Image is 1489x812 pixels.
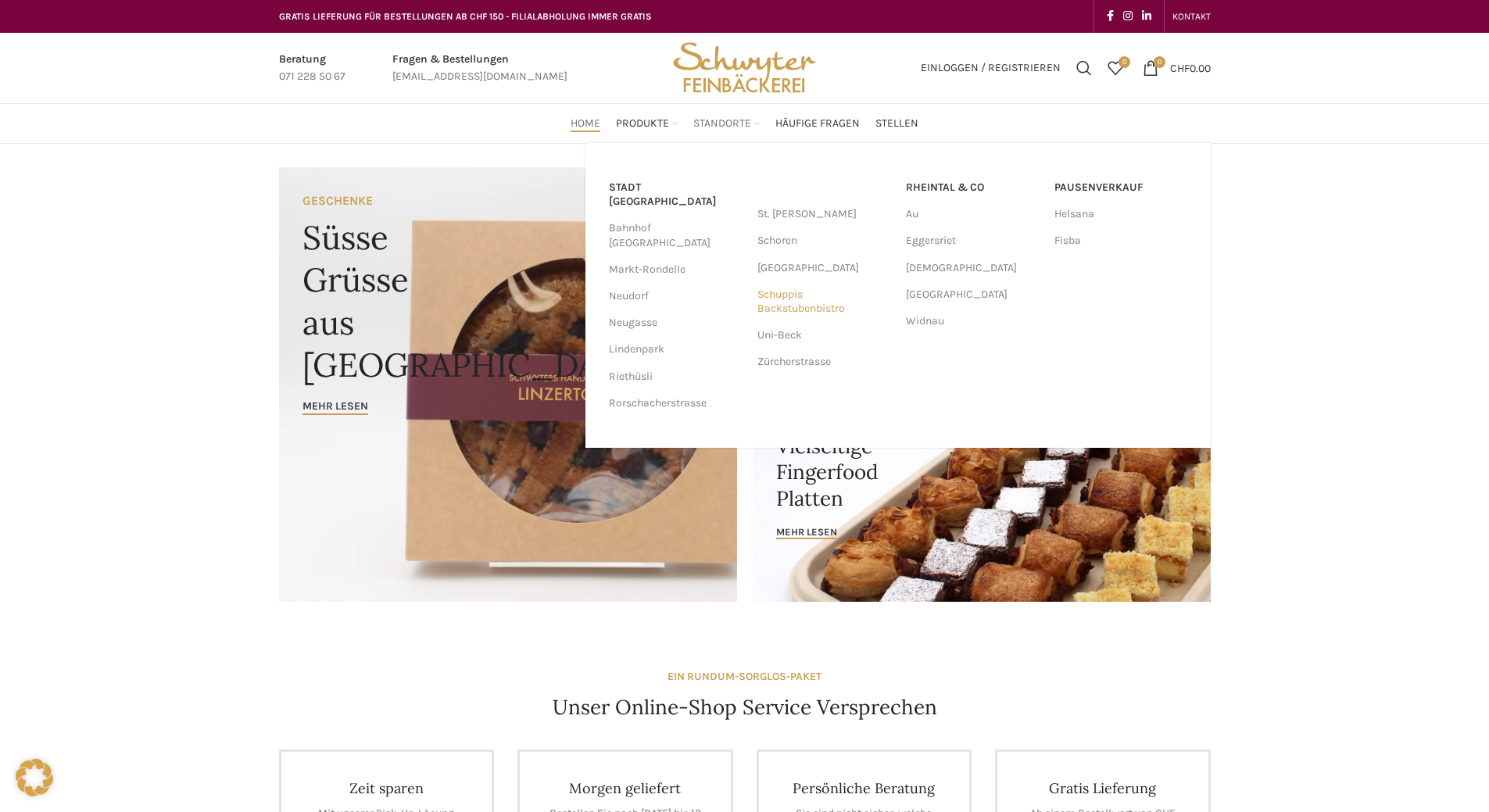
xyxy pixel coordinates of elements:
[616,108,678,139] a: Produkte
[1119,5,1137,27] a: Instagram social link
[609,363,742,390] a: Riethüsli
[757,201,890,227] a: St. [PERSON_NAME]
[757,227,890,254] a: Schoren
[1054,201,1187,227] a: Helsana
[543,779,707,797] h4: Morgen geliefert
[609,174,742,215] a: Stadt [GEOGRAPHIC_DATA]
[775,116,860,131] span: Häufige Fragen
[693,108,760,139] a: Standorte
[305,779,469,797] h4: Zeit sparen
[668,33,821,103] img: Bäckerei Schwyter
[609,390,742,417] a: Rorschacherstrasse
[906,227,1039,254] a: Eggersriet
[553,693,937,721] h4: Unser Online-Shop Service Versprechen
[1170,61,1211,74] bdi: 0.00
[921,63,1061,73] span: Einloggen / Registrieren
[1170,61,1190,74] span: CHF
[757,281,890,322] a: Schuppis Backstubenbistro
[906,255,1039,281] a: [DEMOGRAPHIC_DATA]
[757,322,890,349] a: Uni-Beck
[1054,227,1187,254] a: Fisba
[875,116,918,131] span: Stellen
[757,349,890,375] a: Zürcherstrasse
[1054,174,1187,201] a: Pausenverkauf
[609,215,742,256] a: Bahnhof [GEOGRAPHIC_DATA]
[279,51,345,86] a: Infobox link
[693,116,751,131] span: Standorte
[609,283,742,309] a: Neudorf
[571,116,600,131] span: Home
[906,174,1039,201] a: RHEINTAL & CO
[279,11,652,22] span: GRATIS LIEFERUNG FÜR BESTELLUNGEN AB CHF 150 - FILIALABHOLUNG IMMER GRATIS
[1137,5,1156,27] a: Linkedin social link
[1172,1,1211,32] a: KONTAKT
[571,108,600,139] a: Home
[1100,52,1131,84] div: Meine Wunschliste
[609,256,742,283] a: Markt-Rondelle
[913,52,1068,84] a: Einloggen / Registrieren
[1172,11,1211,22] span: KONTAKT
[1135,52,1219,84] a: 0 CHF0.00
[757,255,890,281] a: [GEOGRAPHIC_DATA]
[782,779,947,797] h4: Persönliche Beratung
[1100,52,1131,84] a: 0
[609,336,742,363] a: Lindenpark
[906,201,1039,227] a: Au
[1165,1,1219,32] div: Secondary navigation
[271,108,1219,139] div: Main navigation
[1068,52,1100,84] a: Suchen
[875,108,918,139] a: Stellen
[1021,779,1185,797] h4: Gratis Lieferung
[775,108,860,139] a: Häufige Fragen
[906,281,1039,308] a: [GEOGRAPHIC_DATA]
[668,60,821,73] a: Site logo
[616,116,669,131] span: Produkte
[906,308,1039,334] a: Widnau
[668,670,821,683] strong: EIN RUNDUM-SORGLOS-PAKET
[279,167,737,602] a: Banner link
[392,51,567,86] a: Infobox link
[1102,5,1119,27] a: Facebook social link
[753,384,1211,602] a: Banner link
[609,309,742,336] a: Neugasse
[1154,56,1165,68] span: 0
[1119,56,1130,68] span: 0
